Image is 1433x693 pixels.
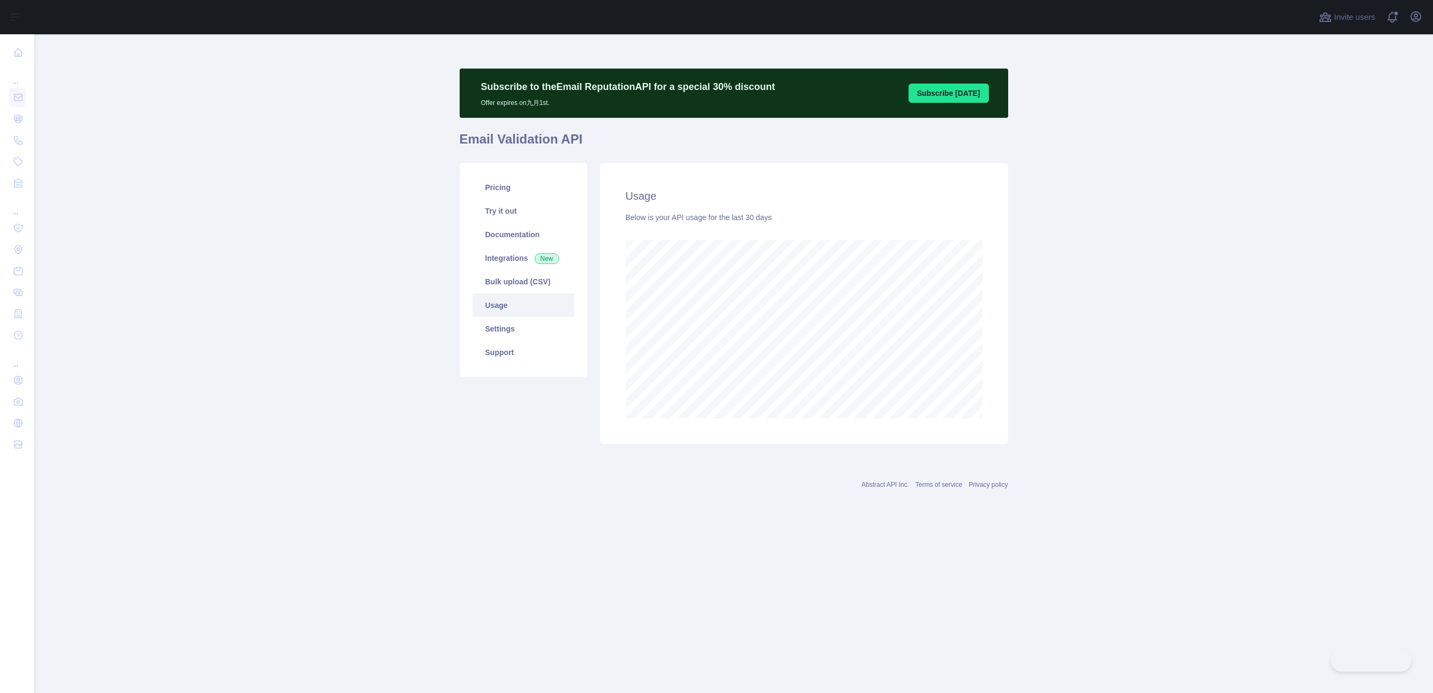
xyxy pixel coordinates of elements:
a: Privacy policy [969,481,1008,488]
a: Pricing [472,176,574,199]
button: Subscribe [DATE] [909,84,989,103]
a: Try it out [472,199,574,223]
h1: Email Validation API [460,131,1008,156]
p: Offer expires on 九月 1st. [481,94,775,107]
a: Abstract API Inc. [861,481,909,488]
span: Invite users [1334,11,1375,24]
span: New [535,253,559,264]
div: ... [9,195,26,216]
a: Support [472,341,574,364]
a: Terms of service [916,481,962,488]
p: Subscribe to the Email Reputation API for a special 30 % discount [481,79,775,94]
div: ... [9,347,26,368]
div: ... [9,64,26,86]
a: Bulk upload (CSV) [472,270,574,293]
a: Integrations New [472,246,574,270]
h2: Usage [626,189,982,204]
div: Below is your API usage for the last 30 days [626,212,982,223]
a: Documentation [472,223,574,246]
button: Invite users [1317,9,1377,26]
a: Settings [472,317,574,341]
iframe: Toggle Customer Support [1331,649,1412,672]
a: Usage [472,293,574,317]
